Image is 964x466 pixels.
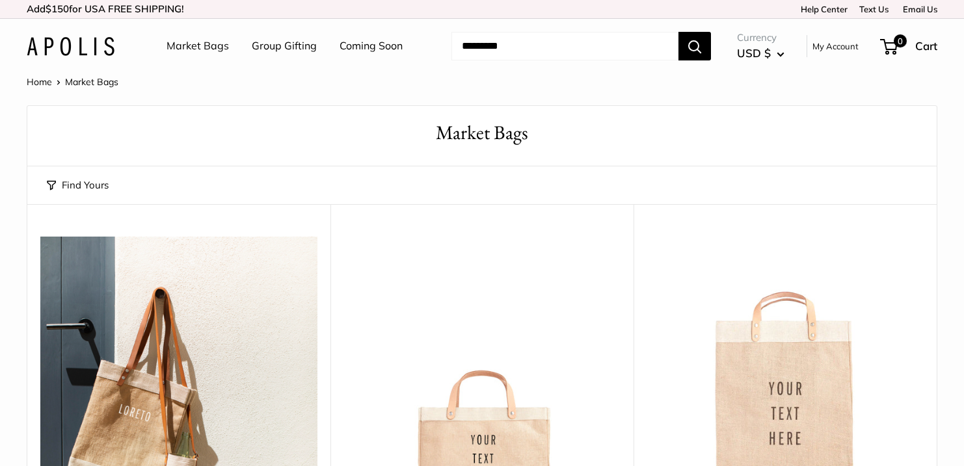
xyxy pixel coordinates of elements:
button: USD $ [737,43,784,64]
span: Market Bags [65,76,118,88]
a: Market Bags [167,36,229,56]
span: Cart [915,39,937,53]
a: My Account [812,38,859,54]
nav: Breadcrumb [27,73,118,90]
a: Coming Soon [340,36,403,56]
button: Search [678,32,711,60]
img: Apolis [27,37,114,56]
span: $150 [46,3,69,15]
span: USD $ [737,46,771,60]
a: Text Us [859,4,889,14]
a: 0 Cart [881,36,937,57]
a: Email Us [898,4,937,14]
span: Currency [737,29,784,47]
a: Home [27,76,52,88]
a: Group Gifting [252,36,317,56]
span: 0 [894,34,907,47]
button: Find Yours [47,176,109,194]
h1: Market Bags [47,119,917,147]
input: Search... [451,32,678,60]
a: Help Center [796,4,848,14]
